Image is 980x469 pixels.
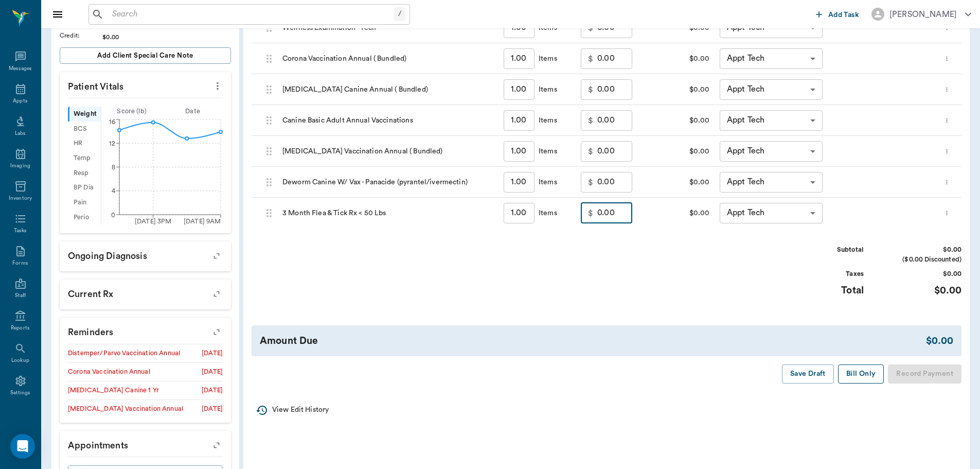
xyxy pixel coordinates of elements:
div: Appt Tech [720,48,823,69]
div: Inventory [9,195,32,202]
input: 0.00 [597,48,632,69]
div: $0.00 [653,105,715,136]
div: Imaging [10,162,30,170]
p: $ [588,53,593,65]
div: Items [534,208,557,218]
div: $0.00 [653,74,715,105]
div: $0.00 [884,283,961,298]
span: Add client Special Care Note [97,50,193,61]
button: more [941,204,953,222]
div: Staff [15,292,26,300]
button: Add Task [812,5,863,24]
tspan: 4 [112,188,116,194]
button: message [640,175,646,190]
button: more [941,81,953,98]
div: Resp [68,166,101,181]
div: Pain [68,195,101,210]
div: Open Intercom Messenger [10,434,35,459]
div: [MEDICAL_DATA] Vaccination Annual ( Bundled) [277,136,498,167]
div: Appts [13,97,27,105]
div: Items [534,177,557,187]
tspan: 8 [112,164,115,170]
p: $ [588,145,593,158]
tspan: 16 [109,119,115,125]
div: Taxes [787,269,864,279]
button: message [640,205,646,221]
tspan: [DATE] 9AM [184,218,221,224]
div: Messages [9,65,32,73]
div: [PERSON_NAME] [889,8,957,21]
div: Forms [12,259,28,267]
div: $0.00 [102,32,231,42]
div: $0.00 [653,43,715,74]
input: 0.00 [597,172,632,193]
p: Current Rx [60,280,231,305]
div: Date [162,107,223,116]
div: [DATE] [202,386,223,395]
div: [MEDICAL_DATA] Canine 1 Yr [68,386,159,395]
div: Settings [10,389,31,397]
div: Tasks [14,227,27,235]
p: Ongoing diagnosis [60,241,231,267]
div: Appt Tech [720,172,823,193]
div: ($0.00 Discounted) [884,255,961,265]
div: $0.00 [653,167,715,198]
div: $0.00 [884,269,961,279]
div: BP Dia [68,181,101,196]
input: 0.00 [597,203,632,223]
div: Corona Vaccination Annual [68,367,150,377]
button: more [941,112,953,129]
div: [MEDICAL_DATA] Vaccination Annual [68,404,183,414]
button: Save Draft [782,364,834,384]
div: [DATE] [202,367,223,377]
input: 0.00 [597,110,632,131]
tspan: 12 [109,140,115,146]
div: [DATE] [202,404,223,414]
button: more [941,173,953,191]
div: Perio [68,210,101,225]
button: more [941,50,953,67]
div: [MEDICAL_DATA] Canine Annual ( Bundled) [277,74,498,105]
p: View Edit History [272,405,329,415]
div: Corona Vaccination Annual ( Bundled) [277,43,498,74]
div: Distemper/Parvo Vaccination Annual [68,349,180,358]
div: 3 Month Flea & Tick Rx < 50 Lbs [277,198,498,229]
p: $ [588,176,593,188]
tspan: [DATE] 3PM [135,218,172,224]
input: 0.00 [597,141,632,162]
div: Canine Basic Adult Annual Vaccinations [277,105,498,136]
div: BCS [68,121,101,136]
div: Deworm Canine W/ Vax - Panacide (pyrantel/ivermectin) [277,167,498,198]
div: Credit : [60,31,102,40]
button: Add client Special Care Note [60,47,231,64]
p: Reminders [60,318,231,343]
div: [DATE] [202,349,223,358]
div: Items [534,115,557,126]
div: Temp [68,151,101,166]
div: / [394,7,405,21]
div: HR [68,136,101,151]
div: $0.00 [884,245,961,255]
div: Reports [11,324,30,332]
p: Patient Vitals [60,72,231,98]
p: $ [588,207,593,219]
div: $0.00 [653,136,715,167]
button: [PERSON_NAME] [863,5,979,24]
div: Subtotal [787,245,864,255]
div: Labs [15,130,26,137]
button: Close drawer [47,4,68,25]
div: Weight [68,107,101,121]
p: $ [588,114,593,127]
button: more [941,143,953,160]
tspan: 0 [111,212,115,218]
div: Total [787,283,864,298]
div: Appt Tech [720,79,823,100]
p: Appointments [60,431,231,457]
div: Items [534,146,557,157]
div: $0.00 [653,198,715,229]
div: Appt Tech [720,203,823,223]
div: Lookup [11,357,29,364]
button: more [209,77,226,95]
div: Score ( lb ) [101,107,163,116]
div: Appt Tech [720,110,823,131]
